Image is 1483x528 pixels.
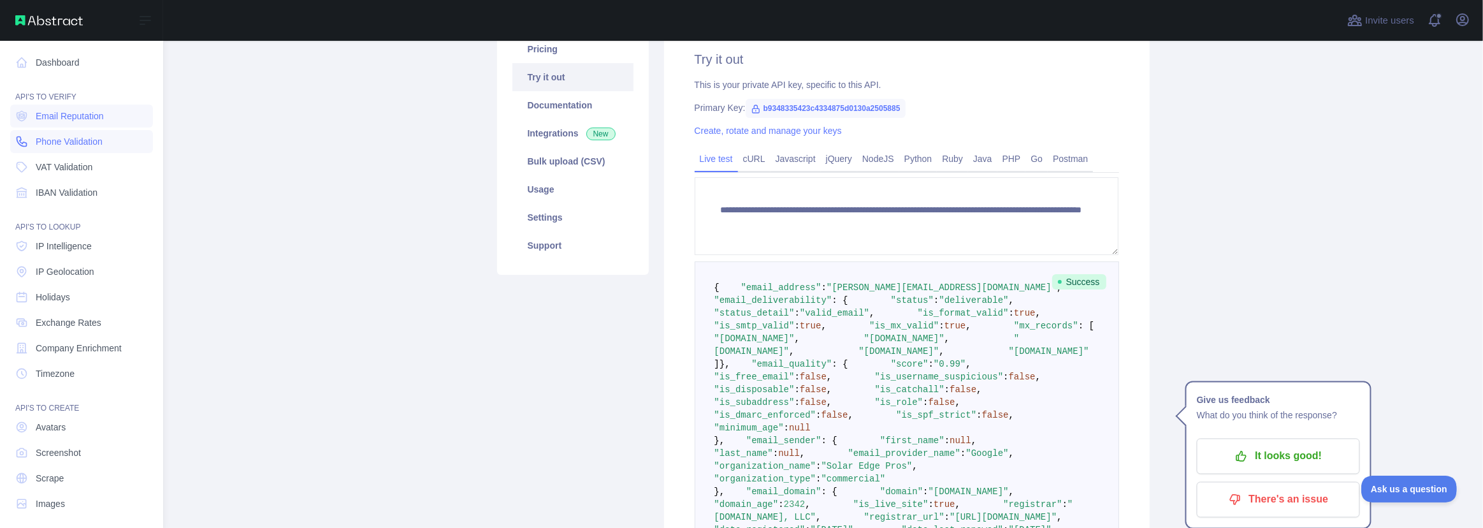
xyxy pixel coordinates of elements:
[934,499,955,510] span: true
[816,410,821,420] span: :
[944,436,950,446] span: :
[864,334,944,344] span: "[DOMAIN_NAME]"
[512,63,633,91] a: Try it out
[880,436,944,446] span: "first_name"
[1009,448,1014,458] span: ,
[10,105,153,128] a: Email Reputation
[714,461,816,471] span: "organization_name"
[795,308,800,318] span: :
[789,346,794,356] span: ,
[966,359,971,369] span: ,
[10,311,153,334] a: Exchange Rates
[512,35,633,63] a: Pricing
[10,337,153,360] a: Company Enrichment
[10,77,153,102] div: API'S TO VERIFY
[1025,149,1048,169] a: Go
[944,321,966,331] span: true
[857,149,899,169] a: NodeJS
[746,436,821,446] span: "email_sender"
[875,397,923,407] span: "is_role"
[869,321,939,331] span: "is_mx_valid"
[821,487,837,497] span: : {
[944,334,950,344] span: ,
[795,397,800,407] span: :
[934,359,966,369] span: "0.99"
[1009,346,1089,356] span: "[DOMAIN_NAME]"
[858,346,939,356] span: "[DOMAIN_NAME]"
[10,235,153,258] a: IP Intelligence
[848,448,960,458] span: "email_provider_name"
[36,497,65,510] span: Images
[853,499,929,510] span: "is_live_site"
[821,461,913,471] span: "Solar Edge Pros"
[944,512,950,522] span: :
[36,446,81,459] span: Screenshot
[827,282,1057,293] span: "[PERSON_NAME][EMAIL_ADDRESS][DOMAIN_NAME]"
[714,282,720,293] span: {
[36,265,94,278] span: IP Geolocation
[512,119,633,147] a: Integrations New
[982,410,1009,420] span: false
[1057,282,1062,293] span: ,
[821,282,827,293] span: :
[1014,308,1036,318] span: true
[875,385,944,395] span: "is_catchall"
[821,436,837,446] span: : {
[720,359,730,369] span: },
[1062,499,1067,510] span: :
[714,487,725,497] span: },
[827,385,832,395] span: ,
[1009,308,1014,318] span: :
[891,295,934,305] span: "status"
[1057,512,1062,522] span: ,
[1036,372,1041,382] span: ,
[789,423,811,433] span: null
[795,372,800,382] span: :
[976,410,981,420] span: :
[816,461,821,471] span: :
[968,149,997,169] a: Java
[800,321,821,331] span: true
[714,436,725,446] span: },
[960,448,966,458] span: :
[997,149,1026,169] a: PHP
[971,436,976,446] span: ,
[937,149,968,169] a: Ruby
[738,149,770,169] a: cURL
[36,421,66,434] span: Avatars
[36,291,70,304] span: Holidays
[1003,372,1008,382] span: :
[586,128,616,140] span: New
[875,372,1004,382] span: "is_username_suspicious"
[929,397,955,407] span: false
[36,367,75,380] span: Timezone
[955,499,960,510] span: ,
[10,260,153,283] a: IP Geolocation
[1009,372,1036,382] span: false
[869,308,874,318] span: ,
[800,372,827,382] span: false
[821,321,827,331] span: ,
[10,416,153,439] a: Avatars
[714,334,795,344] span: "[DOMAIN_NAME]"
[832,295,848,305] span: : {
[10,181,153,204] a: IBAN Validation
[695,78,1119,91] div: This is your private API key, specific to this API.
[770,149,821,169] a: Javascript
[805,499,810,510] span: ,
[1078,321,1094,331] span: : [
[827,397,832,407] span: ,
[800,385,827,395] span: false
[778,499,783,510] span: :
[741,282,821,293] span: "email_address"
[896,410,976,420] span: "is_spf_strict"
[784,499,806,510] span: 2342
[36,240,92,253] span: IP Intelligence
[939,295,1008,305] span: "deliverable"
[800,397,827,407] span: false
[714,499,779,510] span: "domain_age"
[923,397,928,407] span: :
[1009,295,1014,305] span: ,
[966,321,971,331] span: ,
[36,161,92,173] span: VAT Validation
